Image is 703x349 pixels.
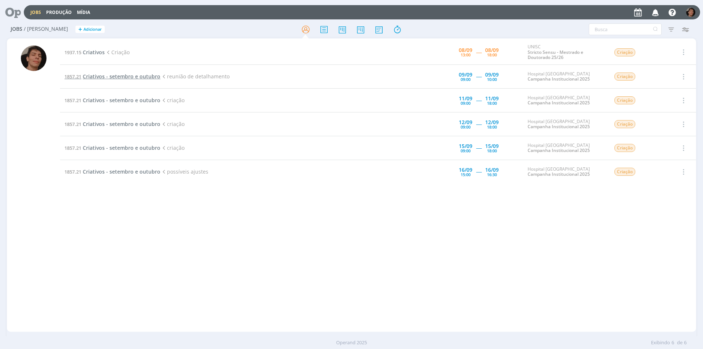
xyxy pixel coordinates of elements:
span: 6 [672,339,674,346]
div: 16:30 [487,172,497,177]
span: Criação [614,168,635,176]
div: 12/09 [459,120,472,125]
div: 11/09 [485,96,499,101]
span: Exibindo [651,339,670,346]
div: Hospital [GEOGRAPHIC_DATA] [528,119,603,130]
button: +Adicionar [75,26,105,33]
span: Criativos - setembro e outubro [83,144,160,151]
div: Hospital [GEOGRAPHIC_DATA] [528,71,603,82]
div: Hospital [GEOGRAPHIC_DATA] [528,143,603,153]
span: ----- [476,120,481,127]
div: 09:00 [461,125,470,129]
span: Criação [614,48,635,56]
a: 1857.21Criativos - setembro e outubro [64,73,160,80]
div: 18:00 [487,53,497,57]
span: 6 [684,339,687,346]
a: 1857.21Criativos - setembro e outubro [64,144,160,151]
span: Criação [614,73,635,81]
div: 09/09 [459,72,472,77]
a: 1937.15Criativos [64,49,105,56]
span: Criativos - setembro e outubro [83,120,160,127]
img: P [686,8,695,17]
span: Criativos [83,49,105,56]
span: 1857.21 [64,145,81,151]
span: ----- [476,97,481,104]
span: Criação [614,96,635,104]
div: 15/09 [485,144,499,149]
a: Jobs [30,9,41,15]
span: criação [160,97,185,104]
span: Criativos - setembro e outubro [83,97,160,104]
span: 1857.21 [64,97,81,104]
span: / [PERSON_NAME] [24,26,68,32]
a: Campanha Institucional 2025 [528,171,590,177]
span: 1937.15 [64,49,81,56]
span: de [677,339,682,346]
a: Campanha Institucional 2025 [528,123,590,130]
div: 09/09 [485,72,499,77]
span: Criativos - setembro e outubro [83,73,160,80]
div: 18:00 [487,101,497,105]
div: 11/09 [459,96,472,101]
div: 12/09 [485,120,499,125]
div: 08/09 [485,48,499,53]
span: ----- [476,144,481,151]
div: 15:00 [461,172,470,177]
input: Busca [589,23,662,35]
div: 16/09 [459,167,472,172]
span: 1857.21 [64,121,81,127]
div: 09:00 [461,77,470,81]
span: Adicionar [83,27,102,32]
button: P [686,6,696,19]
span: criação [160,120,185,127]
span: + [78,26,82,33]
a: Campanha Institucional 2025 [528,147,590,153]
span: Criação [614,144,635,152]
a: Mídia [77,9,90,15]
a: 1857.21Criativos - setembro e outubro [64,120,160,127]
span: criação [160,144,185,151]
a: Stricto Sensu - Mestrado e Doutorado 25/26 [528,49,583,60]
img: P [21,45,47,71]
span: 1857.21 [64,73,81,80]
div: 13:00 [461,53,470,57]
div: 08/09 [459,48,472,53]
button: Mídia [75,10,92,15]
a: Produção [46,9,72,15]
div: 09:00 [461,149,470,153]
span: 1857.21 [64,168,81,175]
span: Criação [105,49,130,56]
a: Campanha Institucional 2025 [528,100,590,106]
a: 1857.21Criativos - setembro e outubro [64,168,160,175]
div: Hospital [GEOGRAPHIC_DATA] [528,167,603,177]
a: Campanha Institucional 2025 [528,76,590,82]
div: 09:00 [461,101,470,105]
div: 10:00 [487,77,497,81]
span: ----- [476,73,481,80]
button: Jobs [28,10,43,15]
div: 15/09 [459,144,472,149]
span: Jobs [11,26,22,32]
span: reunião de detalhamento [160,73,230,80]
div: UNISC [528,44,603,60]
div: 16/09 [485,167,499,172]
span: Criação [614,120,635,128]
span: Criativos - setembro e outubro [83,168,160,175]
div: Hospital [GEOGRAPHIC_DATA] [528,95,603,106]
div: 18:00 [487,125,497,129]
span: possíveis ajustes [160,168,208,175]
div: 18:00 [487,149,497,153]
a: 1857.21Criativos - setembro e outubro [64,97,160,104]
span: ----- [476,49,481,56]
span: ----- [476,168,481,175]
button: Produção [44,10,74,15]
